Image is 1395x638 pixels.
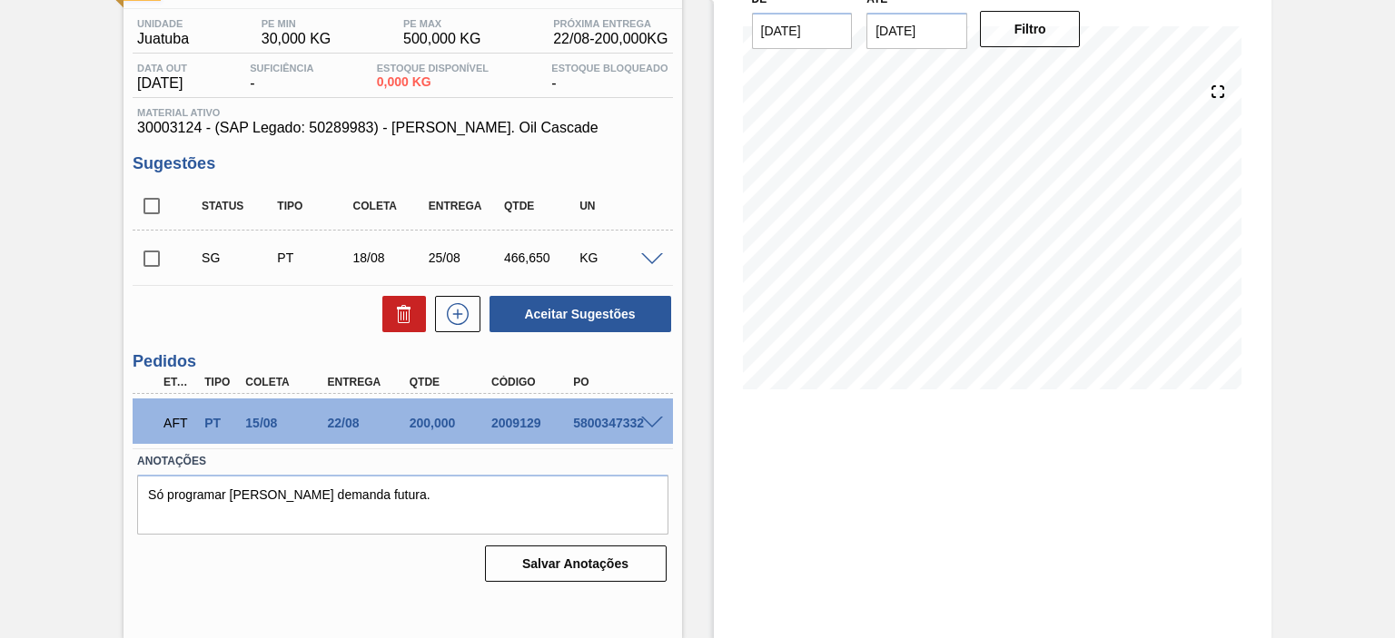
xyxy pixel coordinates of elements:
div: - [547,63,672,92]
div: 18/08/2025 [349,250,431,265]
div: PO [569,376,658,388]
input: dd/mm/yyyy [752,13,853,49]
h3: Sugestões [133,154,672,173]
span: 0,000 KG [377,75,489,89]
span: PE MAX [403,18,480,29]
div: Entrega [424,200,507,212]
span: Data out [137,63,187,74]
span: [DATE] [137,75,187,92]
div: Sugestão Criada [197,250,280,265]
button: Aceitar Sugestões [490,296,671,332]
div: Pedido de Transferência [272,250,355,265]
div: Código [487,376,577,388]
div: Coleta [241,376,331,388]
div: Status [197,200,280,212]
span: 500,000 KG [403,31,480,47]
div: Qtde [405,376,495,388]
div: KG [575,250,658,265]
div: 2009129 [487,416,577,430]
span: Material ativo [137,107,668,118]
textarea: Só programar [PERSON_NAME] demanda futura. [137,475,668,535]
div: Aceitar Sugestões [480,294,673,334]
span: Unidade [137,18,189,29]
p: AFT [163,416,195,430]
div: Coleta [349,200,431,212]
input: dd/mm/yyyy [866,13,967,49]
div: Tipo [200,376,241,388]
div: 15/08/2025 [241,416,331,430]
div: Tipo [272,200,355,212]
span: Suficiência [250,63,313,74]
div: Qtde [500,200,582,212]
div: 22/08/2025 [323,416,413,430]
span: Estoque Bloqueado [551,63,668,74]
span: Juatuba [137,31,189,47]
div: Pedido de Transferência [200,416,241,430]
button: Filtro [980,11,1081,47]
span: 22/08 - 200,000 KG [553,31,668,47]
label: Anotações [137,448,668,475]
span: 30003124 - (SAP Legado: 50289983) - [PERSON_NAME]. Oil Cascade [137,120,668,136]
div: 5800347332 [569,416,658,430]
div: UN [575,200,658,212]
div: - [245,63,318,92]
span: PE MIN [262,18,331,29]
span: Próxima Entrega [553,18,668,29]
span: 30,000 KG [262,31,331,47]
div: 25/08/2025 [424,250,507,265]
div: Entrega [323,376,413,388]
button: Salvar Anotações [485,545,667,582]
div: Etapa [159,376,200,388]
div: 200,000 [405,416,495,430]
div: Excluir Sugestões [373,296,426,332]
div: Nova sugestão [426,296,480,332]
div: 466,650 [500,250,582,265]
h3: Pedidos [133,352,672,371]
div: Aguardando Fornecimento [159,403,200,443]
span: Estoque Disponível [377,63,489,74]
